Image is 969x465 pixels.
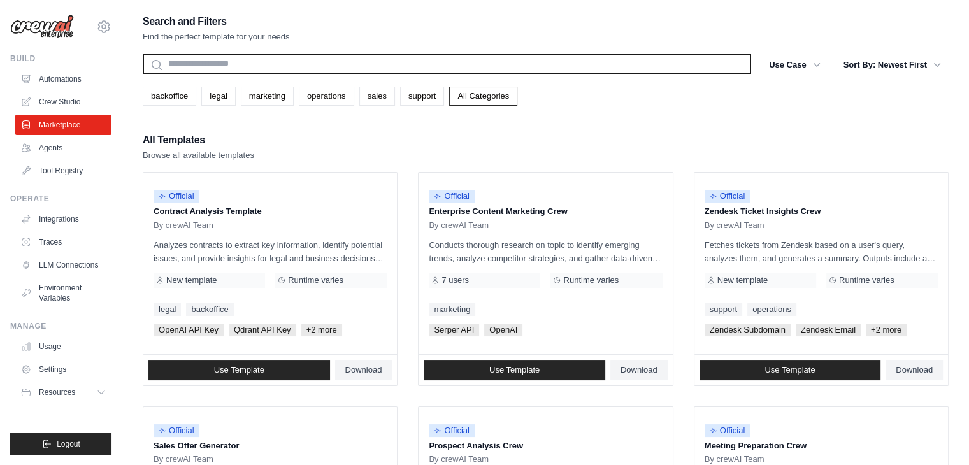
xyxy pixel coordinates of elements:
[143,13,290,31] h2: Search and Filters
[400,87,444,106] a: support
[705,324,791,336] span: Zendesk Subdomain
[839,275,894,285] span: Runtime varies
[166,275,217,285] span: New template
[201,87,235,106] a: legal
[10,433,111,455] button: Logout
[705,424,750,437] span: Official
[424,360,605,380] a: Use Template
[154,303,181,316] a: legal
[429,303,475,316] a: marketing
[15,161,111,181] a: Tool Registry
[15,278,111,308] a: Environment Variables
[154,440,387,452] p: Sales Offer Generator
[143,131,254,149] h2: All Templates
[700,360,881,380] a: Use Template
[154,324,224,336] span: OpenAI API Key
[429,190,475,203] span: Official
[441,275,469,285] span: 7 users
[429,440,662,452] p: Prospect Analysis Crew
[10,321,111,331] div: Manage
[15,336,111,357] a: Usage
[866,324,907,336] span: +2 more
[154,238,387,265] p: Analyzes contracts to extract key information, identify potential issues, and provide insights fo...
[359,87,395,106] a: sales
[705,238,938,265] p: Fetches tickets from Zendesk based on a user's query, analyzes them, and generates a summary. Out...
[429,424,475,437] span: Official
[154,454,213,464] span: By crewAI Team
[15,209,111,229] a: Integrations
[621,365,657,375] span: Download
[429,205,662,218] p: Enterprise Content Marketing Crew
[148,360,330,380] a: Use Template
[836,54,949,76] button: Sort By: Newest First
[705,205,938,218] p: Zendesk Ticket Insights Crew
[241,87,294,106] a: marketing
[886,360,943,380] a: Download
[896,365,933,375] span: Download
[15,232,111,252] a: Traces
[143,31,290,43] p: Find the perfect template for your needs
[705,220,764,231] span: By crewAI Team
[429,238,662,265] p: Conducts thorough research on topic to identify emerging trends, analyze competitor strategies, a...
[705,440,938,452] p: Meeting Preparation Crew
[429,220,489,231] span: By crewAI Team
[186,303,233,316] a: backoffice
[705,303,742,316] a: support
[143,87,196,106] a: backoffice
[299,87,354,106] a: operations
[15,359,111,380] a: Settings
[15,138,111,158] a: Agents
[345,365,382,375] span: Download
[154,205,387,218] p: Contract Analysis Template
[10,54,111,64] div: Build
[154,424,199,437] span: Official
[563,275,619,285] span: Runtime varies
[761,54,828,76] button: Use Case
[214,365,264,375] span: Use Template
[747,303,796,316] a: operations
[229,324,296,336] span: Qdrant API Key
[154,220,213,231] span: By crewAI Team
[15,255,111,275] a: LLM Connections
[705,190,750,203] span: Official
[15,115,111,135] a: Marketplace
[796,324,861,336] span: Zendesk Email
[484,324,522,336] span: OpenAI
[143,149,254,162] p: Browse all available templates
[429,324,479,336] span: Serper API
[335,360,392,380] a: Download
[15,382,111,403] button: Resources
[301,324,342,336] span: +2 more
[717,275,768,285] span: New template
[57,439,80,449] span: Logout
[489,365,540,375] span: Use Template
[705,454,764,464] span: By crewAI Team
[15,69,111,89] a: Automations
[449,87,517,106] a: All Categories
[429,454,489,464] span: By crewAI Team
[610,360,668,380] a: Download
[10,15,74,39] img: Logo
[15,92,111,112] a: Crew Studio
[154,190,199,203] span: Official
[288,275,343,285] span: Runtime varies
[764,365,815,375] span: Use Template
[39,387,75,397] span: Resources
[10,194,111,204] div: Operate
